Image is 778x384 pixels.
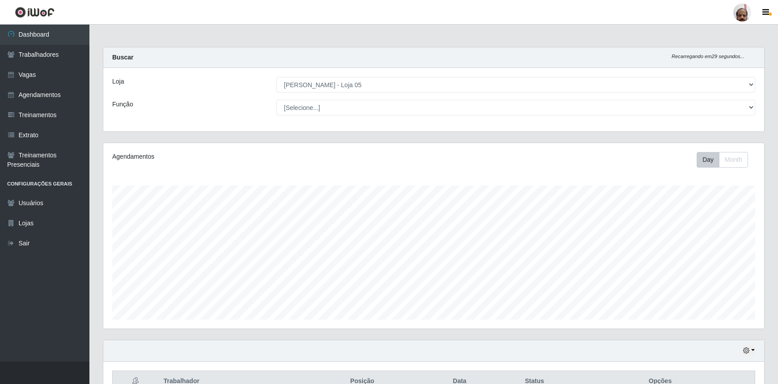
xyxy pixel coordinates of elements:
div: Agendamentos [112,152,372,161]
div: First group [697,152,748,168]
label: Função [112,100,133,109]
div: Toolbar with button groups [697,152,755,168]
button: Day [697,152,719,168]
button: Month [719,152,748,168]
label: Loja [112,77,124,86]
strong: Buscar [112,54,133,61]
i: Recarregando em 29 segundos... [672,54,744,59]
img: CoreUI Logo [15,7,55,18]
